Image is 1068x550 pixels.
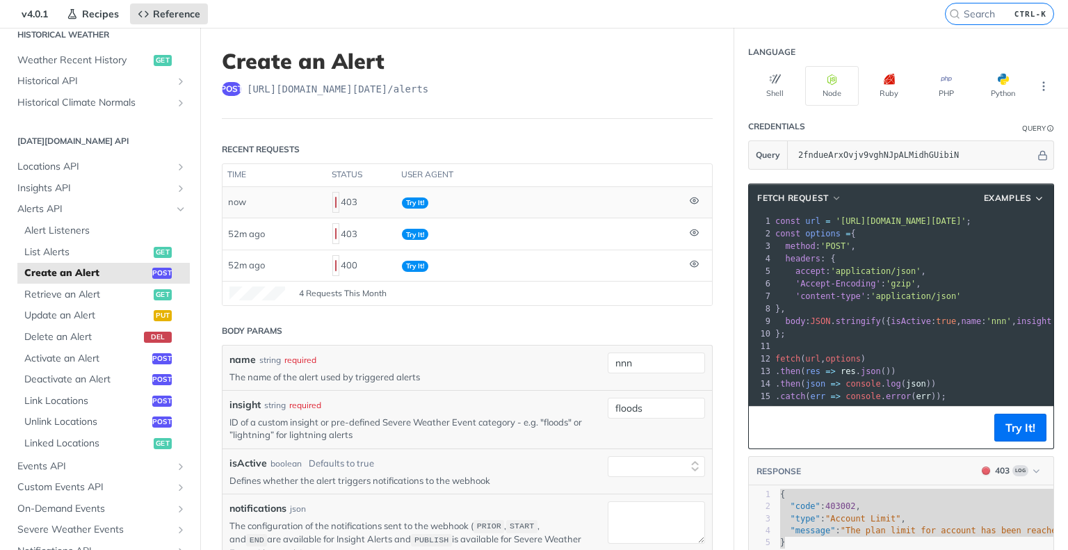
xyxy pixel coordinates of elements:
[995,464,1010,477] div: 403
[795,266,825,276] span: accept
[820,241,850,251] span: 'POST'
[749,315,772,327] div: 9
[175,482,186,493] button: Show subpages for Custom Events API
[805,216,820,226] span: url
[414,535,448,545] span: PUBLISH
[831,391,841,401] span: =>
[175,204,186,215] button: Hide subpages for Alerts API
[228,259,265,270] span: 52m ago
[749,525,770,537] div: 4
[1035,148,1050,162] button: Hide
[17,480,172,494] span: Custom Events API
[845,391,881,401] span: console
[1022,123,1054,134] div: QueryInformation
[795,291,866,301] span: 'content-type'
[975,464,1046,478] button: 403403Log
[1033,76,1054,97] button: More Languages
[335,197,337,208] span: 403
[17,412,190,432] a: Unlink Locationspost
[14,3,56,24] span: v4.0.1
[510,522,534,532] span: START
[1017,316,1052,326] span: insight
[780,379,800,389] span: then
[748,66,802,106] button: Shell
[994,414,1046,442] button: Try It!
[24,415,149,429] span: Unlink Locations
[805,66,859,106] button: Node
[805,354,820,364] span: url
[862,66,916,106] button: Ruby
[749,240,772,252] div: 3
[24,288,150,302] span: Retrieve an Alert
[10,135,190,147] h2: [DATE][DOMAIN_NAME] API
[152,396,172,407] span: post
[10,499,190,519] a: On-Demand EventsShow subpages for On-Demand Events
[811,316,831,326] span: JSON
[222,143,300,156] div: Recent Requests
[775,354,866,364] span: ( , )
[790,501,820,511] span: "code"
[916,391,931,401] span: err
[17,460,172,474] span: Events API
[805,229,841,238] span: options
[82,8,119,20] span: Recipes
[775,216,971,226] span: ;
[17,305,190,326] a: Update an Alertput
[10,456,190,477] a: Events APIShow subpages for Events API
[984,192,1032,204] span: Examples
[10,519,190,540] a: Severe Weather EventsShow subpages for Severe Weather Events
[748,120,805,133] div: Credentials
[949,8,960,19] svg: Search
[152,374,172,385] span: post
[749,365,772,378] div: 13
[222,49,713,74] h1: Create an Alert
[154,55,172,66] span: get
[396,164,684,186] th: user agent
[299,287,387,300] span: 4 Requests This Month
[775,329,786,339] span: };
[749,353,772,365] div: 12
[785,241,815,251] span: method
[175,524,186,535] button: Show subpages for Severe Weather Events
[152,416,172,428] span: post
[825,501,855,511] span: 403002
[10,156,190,177] a: Locations APIShow subpages for Locations API
[1037,80,1050,92] svg: More ellipsis
[10,92,190,113] a: Historical Climate NormalsShow subpages for Historical Climate Normals
[17,263,190,284] a: Create an Alertpost
[775,354,800,364] span: fetch
[154,247,172,258] span: get
[861,366,881,376] span: json
[152,268,172,279] span: post
[845,379,881,389] span: console
[332,191,391,214] div: 403
[906,379,926,389] span: json
[10,71,190,92] a: Historical APIShow subpages for Historical API
[775,229,800,238] span: const
[756,417,775,438] button: Copy to clipboard
[24,373,149,387] span: Deactivate an Alert
[749,277,772,290] div: 6
[222,164,327,186] th: time
[24,224,186,238] span: Alert Listeners
[10,178,190,199] a: Insights APIShow subpages for Insights API
[749,390,772,403] div: 15
[17,202,172,216] span: Alerts API
[919,66,973,106] button: PHP
[17,433,190,454] a: Linked Locationsget
[775,366,896,376] span: . ( . ())
[250,535,264,545] span: END
[332,222,391,245] div: 403
[775,216,800,226] span: const
[402,197,428,209] span: Try It!
[17,74,172,88] span: Historical API
[1012,465,1028,476] span: Log
[144,332,172,343] span: del
[229,501,286,516] label: notifications
[749,327,772,340] div: 10
[17,284,190,305] a: Retrieve an Alertget
[17,181,172,195] span: Insights API
[756,464,802,478] button: RESPONSE
[775,241,856,251] span: : ,
[327,164,396,186] th: status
